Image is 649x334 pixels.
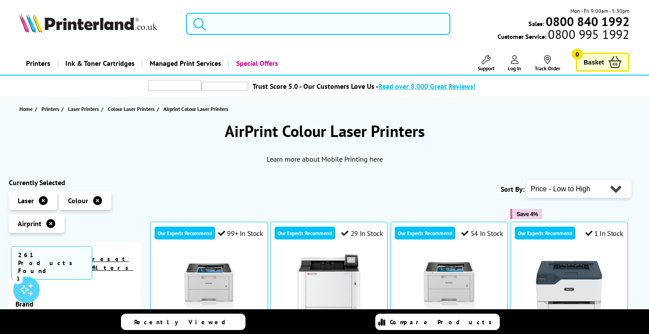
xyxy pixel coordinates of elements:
div: 29 In Stock [341,229,383,238]
a: Ink & Toner Cartridges [57,52,141,75]
span: Airprint Colour Laser Printers [163,106,228,112]
a: Laser Printers [68,104,101,114]
img: trustpilot rating [148,80,201,91]
a: Track Order [535,55,560,72]
span: Airprint [18,219,42,228]
a: Special Offers [228,52,285,75]
div: 1 In Stock [585,229,623,238]
span: Laser [18,196,34,205]
span: Save 4% [517,211,538,217]
img: Brother HL-L3220CW [176,253,242,319]
span: Log In [508,65,521,72]
span: 261 Products Found [11,246,92,280]
a: Compare Products [375,314,500,330]
span: Brand [15,300,135,308]
span: Support [478,65,494,72]
a: Log In [508,55,521,72]
div: 54 In Stock [461,229,503,238]
span: Sort By: [501,185,524,194]
a: Trust Score 5.0 - Our Customers Love Us -Read over 8,000 Great Reviews! [253,82,475,91]
span: Printers [42,104,59,114]
a: reset filters [92,255,133,272]
span: Colour Laser Printers [108,104,155,114]
a: Colour Laser Printers [108,104,157,114]
a: Learn more about Mobile Printing here [267,155,383,163]
img: Brother HL-L3240CDW [416,253,482,319]
img: Xerox C230 (Box Opened) [536,253,602,319]
div: Currently Selected [9,178,141,187]
img: Kyocera ECOSYS PA2101cx [296,253,362,319]
a: Managed Print Services [141,52,228,75]
div: Our Experts Recommend [275,227,335,239]
span: Read over 8,000 Great Reviews! [378,82,475,91]
span: Colour [68,196,88,205]
b: 0800 840 1992 [546,13,630,30]
span: Compare Products [390,318,497,326]
span: Customer Service: [498,30,629,41]
span: 0 [572,49,583,60]
span: Ink & Toner Cartridges [65,52,135,75]
span: Recently Viewed [134,318,234,326]
div: 99+ In Stock [218,229,263,238]
a: Support [478,55,494,72]
div: 1 [13,273,23,283]
span: Mon - Fri 9:00am - 5:30pm [570,7,630,15]
button: Save 4% [510,209,542,219]
img: Printerland Logo [19,13,157,33]
a: Basket 0 [576,53,630,72]
a: Printers [42,104,61,114]
img: trustpilot rating [201,82,248,91]
div: Our Experts Recommend [515,227,575,239]
div: Our Experts Recommend [155,227,215,239]
div: Our Experts Recommend [395,227,455,239]
a: Recently Viewed [121,314,245,330]
span: Basket [584,56,604,68]
span: Laser Printers [68,104,99,114]
span: 0800 995 1992 [547,30,629,38]
a: Printerland Logo [19,13,175,34]
a: 0800 840 1992 [544,17,630,26]
span: Sales: [528,19,544,28]
a: Home [19,104,35,114]
a: Printers [19,52,57,75]
h1: AirPrint Colour Laser Printers [9,121,640,141]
